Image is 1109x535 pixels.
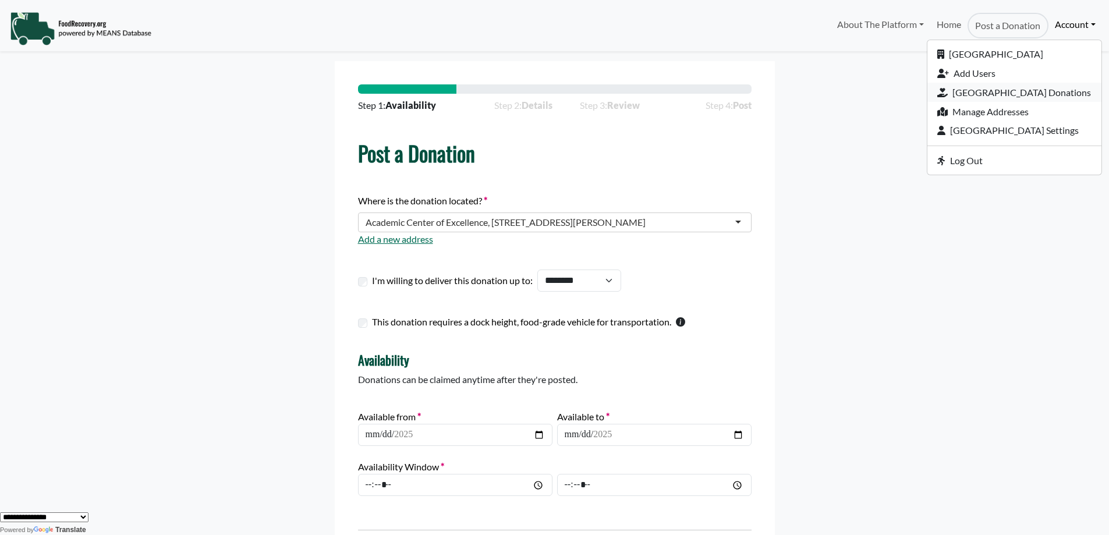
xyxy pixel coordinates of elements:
a: Manage Addresses [927,102,1101,121]
svg: This checkbox should only be used by warehouses donating more than one pallet of product. [676,317,685,327]
label: Available from [358,410,421,424]
span: Step 3: [580,98,678,112]
a: Translate [34,526,86,534]
p: Donations can be claimed anytime after they're posted. [358,373,752,387]
h4: Availability [358,352,752,367]
strong: Availability [385,100,436,111]
label: This donation requires a dock height, food-grade vehicle for transportation. [372,315,671,329]
a: Account [1048,13,1102,36]
a: [GEOGRAPHIC_DATA] [927,45,1101,64]
h1: Post a Donation [358,140,752,165]
a: [GEOGRAPHIC_DATA] Settings [927,121,1101,140]
strong: Details [522,100,552,111]
a: About The Platform [830,13,930,36]
label: Available to [557,410,610,424]
a: Log Out [927,151,1101,170]
label: I'm willing to deliver this donation up to: [372,274,533,288]
span: Step 2: [494,98,552,112]
a: Post a Donation [968,13,1048,38]
img: NavigationLogo_FoodRecovery-91c16205cd0af1ed486a0f1a7774a6544ea792ac00100771e7dd3ec7c0e58e41.png [10,11,151,46]
a: Add Users [927,64,1101,83]
span: Step 4: [706,98,752,112]
label: Where is the donation located? [358,194,487,208]
span: Step 1: [358,98,436,112]
div: Academic Center of Excellence, [STREET_ADDRESS][PERSON_NAME] [366,217,646,228]
strong: Review [607,100,640,111]
a: Home [930,13,968,38]
a: [GEOGRAPHIC_DATA] Donations [927,83,1101,102]
label: Availability Window [358,460,444,474]
a: Add a new address [358,233,433,245]
img: Google Translate [34,526,55,534]
strong: Post [733,100,752,111]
